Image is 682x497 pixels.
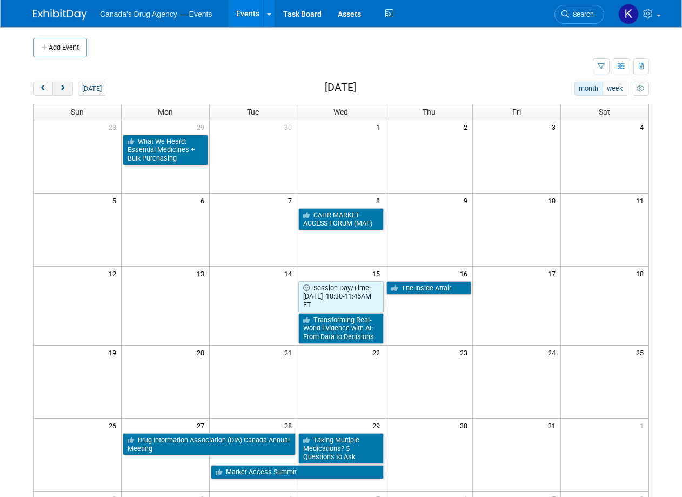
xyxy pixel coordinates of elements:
a: Drug Information Association (DIA) Canada Annual Meeting [123,433,296,455]
button: month [574,82,603,96]
span: 1 [639,419,648,432]
span: 6 [199,194,209,207]
a: What We Heard: Essential Medicines + Bulk Purchasing [123,135,208,165]
span: 28 [108,120,121,134]
button: myCustomButton [633,82,649,96]
span: Search [569,10,594,18]
span: Mon [158,108,173,116]
span: 25 [635,346,648,359]
span: 7 [287,194,297,207]
span: 16 [459,267,472,280]
span: Wed [333,108,348,116]
span: 18 [635,267,648,280]
span: Tue [247,108,259,116]
button: week [603,82,627,96]
span: 1 [375,120,385,134]
h2: [DATE] [325,82,356,94]
a: Taking Multiple Medications? 5 Questions to Ask [298,433,384,464]
span: 11 [635,194,648,207]
span: 12 [108,267,121,280]
span: 17 [547,267,560,280]
span: Thu [423,108,436,116]
span: 10 [547,194,560,207]
a: Market Access Summit [211,465,384,479]
a: Session Day/Time: [DATE] |10:30-11:45AM ET [298,281,384,312]
span: 4 [639,120,648,134]
span: 2 [463,120,472,134]
span: 3 [551,120,560,134]
button: prev [33,82,53,96]
i: Personalize Calendar [637,85,644,92]
span: 30 [459,419,472,432]
span: Sat [599,108,610,116]
span: Canada's Drug Agency — Events [100,10,212,18]
button: next [52,82,72,96]
span: Sun [71,108,84,116]
span: 29 [196,120,209,134]
span: 27 [196,419,209,432]
a: CAHR MARKET ACCESS FORUM (MAF) [298,208,384,230]
button: Add Event [33,38,87,57]
span: 19 [108,346,121,359]
span: Fri [512,108,521,116]
a: Search [554,5,604,24]
span: 20 [196,346,209,359]
span: 9 [463,194,472,207]
span: 5 [111,194,121,207]
button: [DATE] [78,82,106,96]
span: 8 [375,194,385,207]
span: 23 [459,346,472,359]
span: 24 [547,346,560,359]
a: The Inside Affair [386,281,472,295]
span: 28 [283,419,297,432]
a: Transforming Real-World Evidence with AI: From Data to Decisions [298,313,384,344]
span: 22 [371,346,385,359]
img: Kristen Trevisan [618,4,639,24]
span: 30 [283,120,297,134]
span: 21 [283,346,297,359]
img: ExhibitDay [33,9,87,20]
span: 15 [371,267,385,280]
span: 31 [547,419,560,432]
span: 26 [108,419,121,432]
span: 29 [371,419,385,432]
span: 13 [196,267,209,280]
span: 14 [283,267,297,280]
